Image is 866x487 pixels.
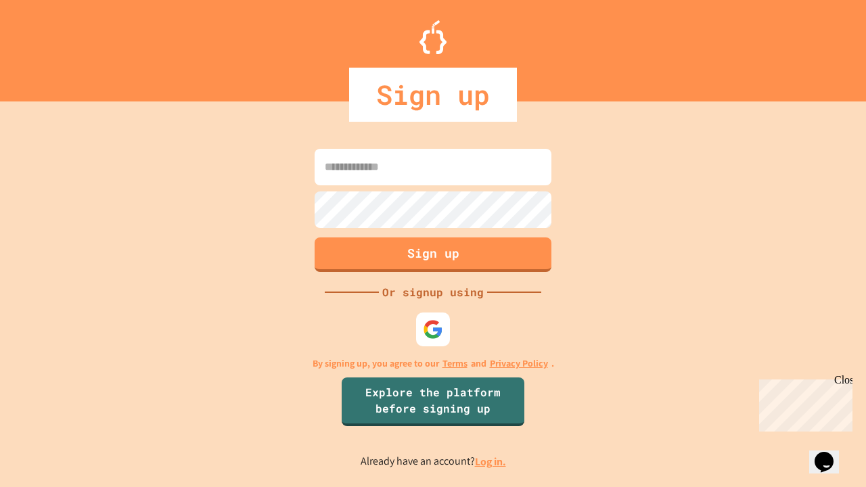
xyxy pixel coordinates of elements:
[342,377,524,426] a: Explore the platform before signing up
[490,356,548,371] a: Privacy Policy
[5,5,93,86] div: Chat with us now!Close
[442,356,468,371] a: Terms
[349,68,517,122] div: Sign up
[379,284,487,300] div: Or signup using
[475,455,506,469] a: Log in.
[315,237,551,272] button: Sign up
[809,433,852,473] iframe: chat widget
[754,374,852,432] iframe: chat widget
[423,319,443,340] img: google-icon.svg
[313,356,554,371] p: By signing up, you agree to our and .
[419,20,447,54] img: Logo.svg
[361,453,506,470] p: Already have an account?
